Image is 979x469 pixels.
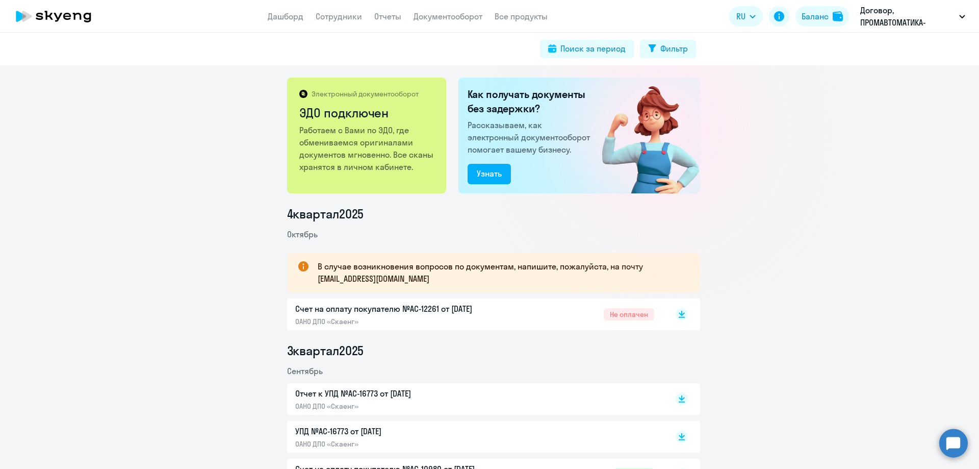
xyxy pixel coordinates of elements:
[795,6,849,27] button: Балансbalance
[295,303,509,315] p: Счет на оплату покупателю №AC-12261 от [DATE]
[468,164,511,184] button: Узнать
[287,342,700,359] li: 3 квартал 2025
[295,317,509,326] p: ОАНО ДПО «Скаенг»
[312,89,419,98] p: Электронный документооборот
[660,42,688,55] div: Фильтр
[316,11,362,21] a: Сотрудники
[295,439,509,449] p: ОАНО ДПО «Скаенг»
[295,425,509,437] p: УПД №AC-16773 от [DATE]
[295,387,654,411] a: Отчет к УПД №AC-16773 от [DATE]ОАНО ДПО «Скаенг»
[640,40,696,58] button: Фильтр
[299,105,435,121] h2: ЭДО подключен
[287,366,323,376] span: Сентябрь
[604,308,654,320] span: Не оплачен
[414,11,482,21] a: Документооборот
[729,6,763,27] button: RU
[287,229,318,239] span: Октябрь
[287,206,700,222] li: 4 квартал 2025
[268,11,303,21] a: Дашборд
[295,425,654,449] a: УПД №AC-16773 от [DATE]ОАНО ДПО «Скаенг»
[318,260,682,285] p: В случае возникновения вопросов по документам, напишите, пожалуйста, на почту [EMAIL_ADDRESS][DOM...
[468,119,594,156] p: Рассказываем, как электронный документооборот помогает вашему бизнесу.
[802,10,829,22] div: Баланс
[374,11,401,21] a: Отчеты
[736,10,745,22] span: RU
[295,387,509,400] p: Отчет к УПД №AC-16773 от [DATE]
[855,4,970,29] button: Договор, ПРОМАВТОМАТИКА-[GEOGRAPHIC_DATA], ООО
[560,42,626,55] div: Поиск за период
[833,11,843,21] img: balance
[495,11,548,21] a: Все продукты
[295,402,509,411] p: ОАНО ДПО «Скаенг»
[477,167,502,180] div: Узнать
[585,78,700,193] img: connected
[295,303,654,326] a: Счет на оплату покупателю №AC-12261 от [DATE]ОАНО ДПО «Скаенг»Не оплачен
[540,40,634,58] button: Поиск за период
[299,124,435,173] p: Работаем с Вами по ЭДО, где обмениваемся оригиналами документов мгновенно. Все сканы хранятся в л...
[468,87,594,116] h2: Как получать документы без задержки?
[860,4,955,29] p: Договор, ПРОМАВТОМАТИКА-[GEOGRAPHIC_DATA], ООО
